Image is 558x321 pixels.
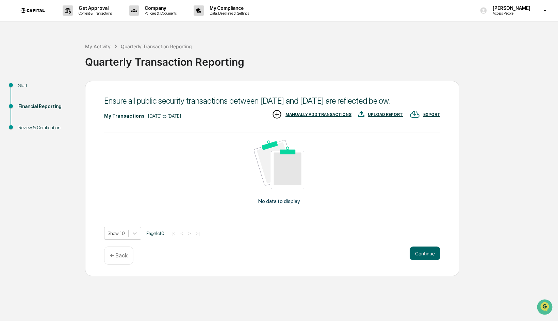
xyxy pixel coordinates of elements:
[204,11,252,16] p: Data, Deadlines & Settings
[423,112,440,117] div: EXPORT
[258,198,300,204] p: No data to display
[139,5,180,11] p: Company
[285,112,351,117] div: MANUALLY ADD TRANSACTIONS
[169,231,177,236] button: |<
[49,86,55,91] div: 🗄️
[146,231,164,236] span: Page 1 of 0
[73,5,115,11] p: Get Approval
[7,86,12,91] div: 🖐️
[4,96,46,108] a: 🔎Data Lookup
[104,113,145,119] div: My Transactions
[368,112,403,117] div: UPLOAD REPORT
[73,11,115,16] p: Content & Transactions
[536,299,555,317] iframe: Open customer support
[7,99,12,104] div: 🔎
[358,109,364,119] img: UPLOAD REPORT
[18,103,74,110] div: Financial Reporting
[410,247,440,260] button: Continue
[14,98,43,105] span: Data Lookup
[148,113,181,119] div: [DATE] to [DATE]
[14,85,44,92] span: Preclearance
[178,231,185,236] button: <
[68,115,82,120] span: Pylon
[23,58,86,64] div: We're available if you need us!
[85,44,111,49] div: My Activity
[85,50,555,68] div: Quarterly Transaction Reporting
[186,231,193,236] button: >
[7,52,19,64] img: 1746055101610-c473b297-6a78-478c-a979-82029cc54cd1
[18,82,74,89] div: Start
[487,11,534,16] p: Access People
[110,252,128,259] p: ← Back
[410,109,420,119] img: EXPORT
[16,4,49,18] img: logo
[272,109,282,119] img: MANUALLY ADD TRANSACTIONS
[204,5,252,11] p: My Compliance
[18,124,74,131] div: Review & Certification
[23,52,112,58] div: Start new chat
[487,5,534,11] p: [PERSON_NAME]
[194,231,202,236] button: >|
[48,115,82,120] a: Powered byPylon
[56,85,84,92] span: Attestations
[254,140,304,189] img: No data
[139,11,180,16] p: Policies & Documents
[47,83,87,95] a: 🗄️Attestations
[104,96,440,106] div: Ensure all public security transactions between [DATE] and [DATE] are reflected below.
[7,14,124,25] p: How can we help?
[121,44,192,49] div: Quarterly Transaction Reporting
[4,83,47,95] a: 🖐️Preclearance
[116,54,124,62] button: Start new chat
